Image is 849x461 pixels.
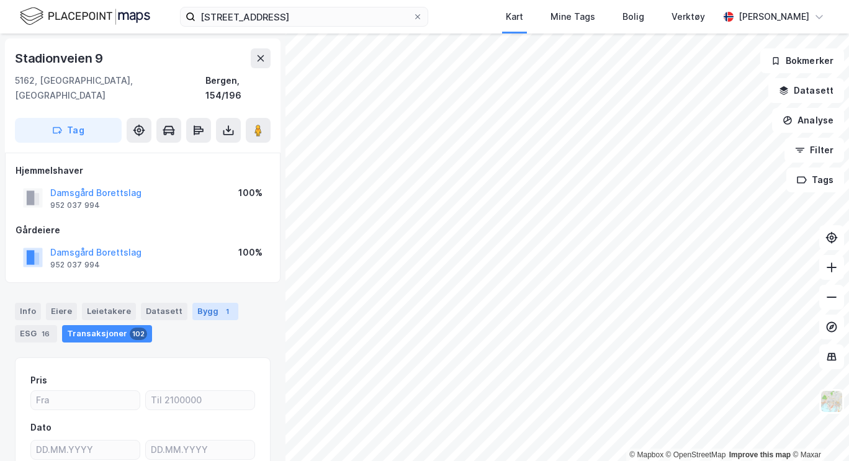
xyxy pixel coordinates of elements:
div: [PERSON_NAME] [739,9,809,24]
div: ESG [15,325,57,342]
div: 16 [39,328,52,340]
div: Verktøy [672,9,705,24]
div: Bolig [622,9,644,24]
input: Fra [31,391,140,410]
a: Mapbox [629,450,663,459]
button: Bokmerker [760,48,844,73]
div: Stadionveien 9 [15,48,106,68]
a: OpenStreetMap [666,450,726,459]
div: Dato [30,420,52,435]
input: Søk på adresse, matrikkel, gårdeiere, leietakere eller personer [195,7,413,26]
div: 100% [238,245,263,260]
div: Pris [30,373,47,388]
div: Hjemmelshaver [16,163,270,178]
button: Analyse [772,108,844,133]
div: 5162, [GEOGRAPHIC_DATA], [GEOGRAPHIC_DATA] [15,73,205,103]
div: Kart [506,9,523,24]
iframe: Chat Widget [787,401,849,461]
div: 102 [130,328,147,340]
div: Kontrollprogram for chat [787,401,849,461]
button: Tags [786,168,844,192]
img: Z [820,390,843,413]
div: 100% [238,186,263,200]
img: logo.f888ab2527a4732fd821a326f86c7f29.svg [20,6,150,27]
button: Filter [784,138,844,163]
div: Bygg [192,303,238,320]
div: Datasett [141,303,187,320]
div: Mine Tags [550,9,595,24]
div: 1 [221,305,233,318]
button: Tag [15,118,122,143]
input: DD.MM.YYYY [146,441,254,459]
a: Improve this map [729,450,791,459]
div: 952 037 994 [50,260,100,270]
div: Eiere [46,303,77,320]
div: Info [15,303,41,320]
div: Gårdeiere [16,223,270,238]
input: DD.MM.YYYY [31,441,140,459]
div: 952 037 994 [50,200,100,210]
div: Transaksjoner [62,325,152,342]
input: Til 2100000 [146,391,254,410]
div: Bergen, 154/196 [205,73,271,103]
button: Datasett [768,78,844,103]
div: Leietakere [82,303,136,320]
